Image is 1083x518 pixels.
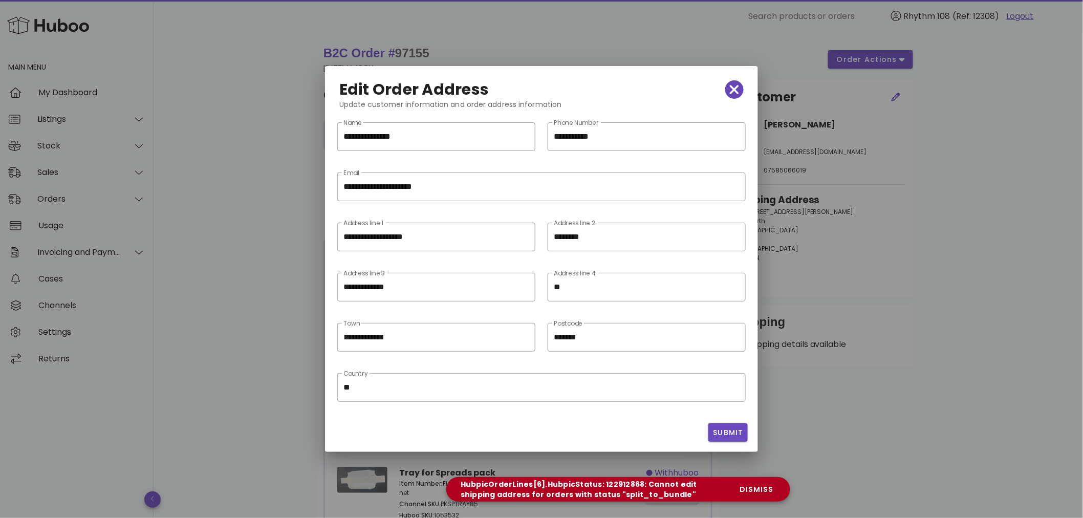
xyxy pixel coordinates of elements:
label: Address line 1 [343,220,383,227]
div: Update customer information and order address information [331,99,752,118]
button: dismiss [731,479,782,500]
div: HubpicOrderLines[6].HubpicStatus: 122912868: Cannot edit shipping address for orders with status ... [454,479,731,500]
span: Submit [712,427,744,438]
label: Name [343,119,361,127]
label: Phone Number [554,119,599,127]
label: Email [343,169,360,177]
label: Town [343,320,360,328]
button: Submit [708,423,748,442]
label: Address line 2 [554,220,595,227]
label: Address line 4 [554,270,596,277]
label: Postcode [554,320,582,328]
label: Address line 3 [343,270,385,277]
label: Country [343,370,368,378]
h2: Edit Order Address [339,81,489,98]
span: dismiss [739,484,774,495]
